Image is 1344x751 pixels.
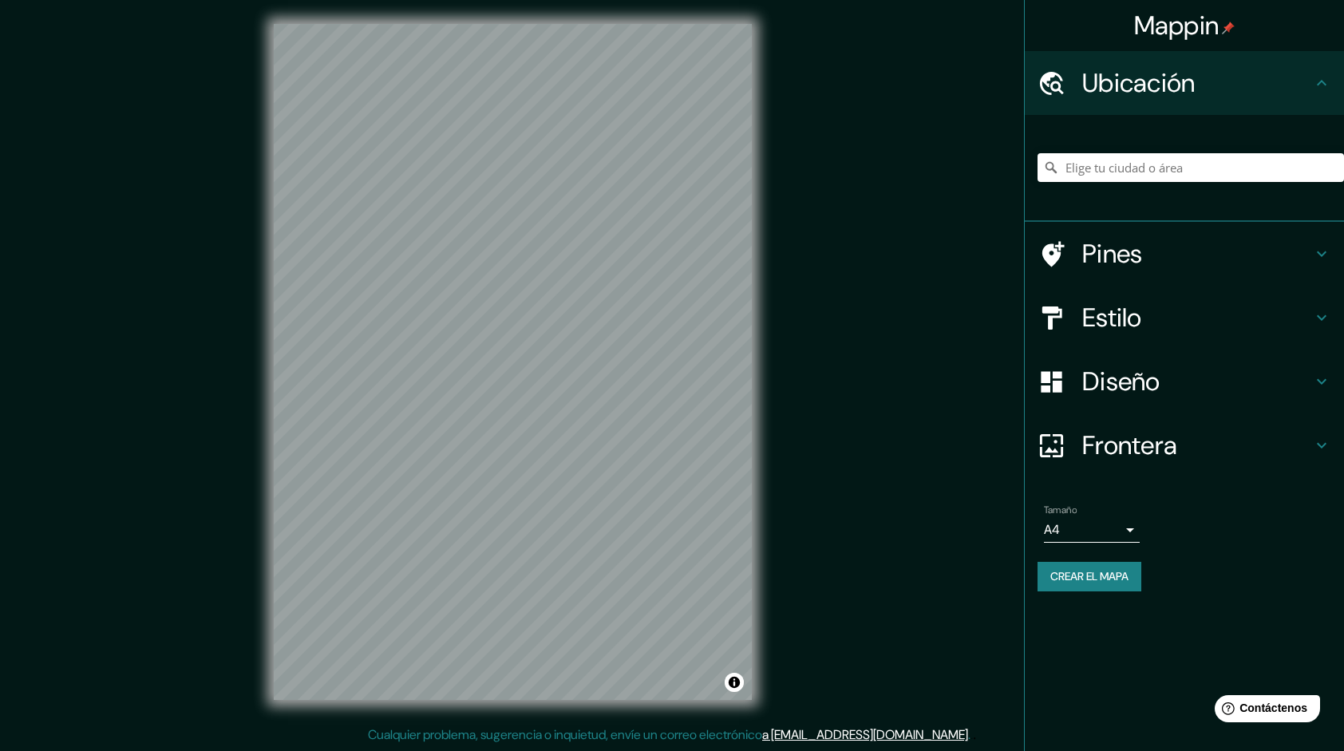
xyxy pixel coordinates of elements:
div: Frontera [1025,413,1344,477]
div: . [973,725,976,745]
h4: Diseño [1082,366,1312,397]
h4: Pines [1082,238,1312,270]
img: pin-icon.png [1222,22,1235,34]
canvas: Mapa [274,24,752,700]
h4: Ubicación [1082,67,1312,99]
font: Mappin [1134,9,1219,42]
h4: Frontera [1082,429,1312,461]
label: Tamaño [1044,504,1077,517]
div: Diseño [1025,350,1344,413]
p: Cualquier problema, sugerencia o inquietud, envíe un correo electrónico . [368,725,970,745]
div: . [970,725,973,745]
div: Ubicación [1025,51,1344,115]
div: Estilo [1025,286,1344,350]
button: Alternar atribución [725,673,744,692]
div: A4 [1044,517,1140,543]
input: Elige tu ciudad o área [1038,153,1344,182]
button: Crear el mapa [1038,562,1141,591]
a: a [EMAIL_ADDRESS][DOMAIN_NAME] [762,726,968,743]
h4: Estilo [1082,302,1312,334]
font: Crear el mapa [1050,567,1129,587]
iframe: Help widget launcher [1202,689,1326,733]
div: Pines [1025,222,1344,286]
